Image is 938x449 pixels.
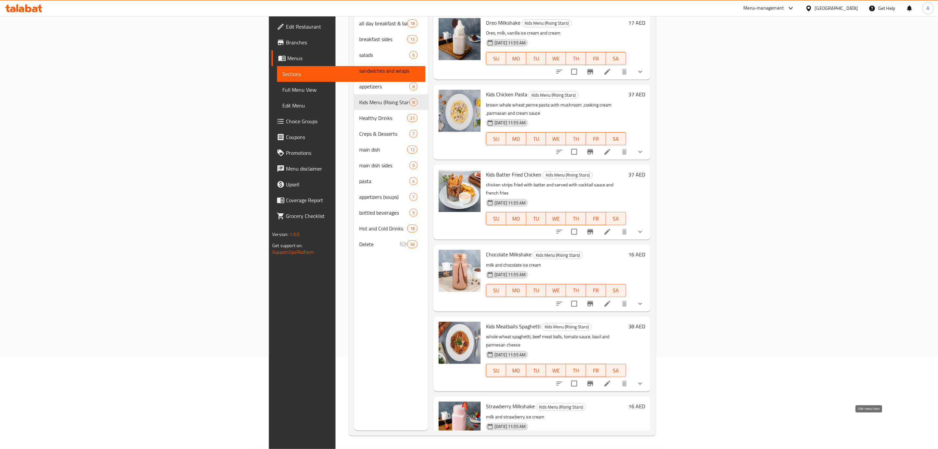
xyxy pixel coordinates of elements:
button: SU [486,284,506,297]
span: SU [489,54,504,63]
a: Coupons [272,129,425,145]
span: [DATE] 11:55 AM [492,352,528,358]
div: bottled beverages5 [354,205,428,221]
div: all day breakfast & bagels18 [354,15,428,31]
span: 8 [410,83,417,90]
div: Kids Menu (Rising Stars) [542,323,592,331]
span: 8 [410,68,417,74]
span: 7 [410,194,417,200]
span: SU [489,286,504,295]
span: SA [609,214,623,224]
button: sort-choices [552,296,567,312]
span: Strawberry Milkshake [486,401,535,411]
a: Support.OpsPlatform [272,248,314,256]
span: Select to update [567,65,581,79]
h6: 38 AED [629,322,645,331]
div: appetizers8 [354,79,428,94]
span: MO [509,54,524,63]
button: TH [566,284,586,297]
button: sort-choices [552,224,567,240]
span: Healthy Drinks [359,114,407,122]
h6: 16 AED [629,250,645,259]
span: Kids Menu (Rising Stars) [529,91,578,99]
div: Healthy Drinks21 [354,110,428,126]
span: TH [569,286,583,295]
button: SU [486,132,506,145]
button: show more [632,224,648,240]
p: brown whole wheat penne pasta with mushroom ,cooking cream ,parmasan and cream sauce [486,101,626,117]
span: Upsell [286,180,420,188]
img: Kids Meatballs Spaghetti [439,322,481,364]
button: SA [606,284,626,297]
span: TU [529,366,544,375]
button: delete [617,224,632,240]
div: items [409,161,418,169]
div: items [409,98,418,106]
span: SA [609,286,623,295]
img: Oreo Milkshake [439,18,481,60]
div: items [407,35,418,43]
div: pasta4 [354,173,428,189]
span: sandwiches and wraps [359,67,409,75]
span: Full Menu View [282,86,420,94]
a: Choice Groups [272,113,425,129]
button: show more [632,144,648,160]
a: Coverage Report [272,192,425,208]
button: TU [526,52,546,65]
div: Kids Menu (Rising Stars) [536,403,586,411]
button: Branch-specific-item [582,144,598,160]
span: SA [609,366,623,375]
button: TH [566,212,586,225]
img: Kids Batter Fried Chicken [439,170,481,212]
div: Delete [359,240,399,248]
span: Grocery Checklist [286,212,420,220]
span: all day breakfast & bagels [359,19,407,27]
a: Full Menu View [277,82,425,98]
button: SA [606,212,626,225]
div: items [409,209,418,217]
span: [DATE] 11:55 AM [492,423,528,430]
button: MO [506,284,526,297]
span: Edit Restaurant [286,23,420,31]
span: FR [589,134,603,144]
button: SA [606,52,626,65]
svg: Show Choices [636,148,644,156]
span: MO [509,286,524,295]
button: delete [617,64,632,80]
span: main dish sides [359,161,409,169]
button: delete [617,376,632,391]
button: FR [586,364,606,377]
a: Promotions [272,145,425,161]
button: sort-choices [552,144,567,160]
div: breakfast sides [359,35,407,43]
span: SA [609,134,623,144]
button: MO [506,212,526,225]
button: SA [606,364,626,377]
span: main dish [359,146,407,154]
span: Kids Menu (Rising Stars) [543,171,592,179]
span: TU [529,214,544,224]
span: SA [609,54,623,63]
span: TU [529,54,544,63]
a: Edit Restaurant [272,19,425,35]
button: SA [606,132,626,145]
button: TH [566,364,586,377]
div: sandwiches and wraps8 [354,63,428,79]
div: Creps & Desserts7 [354,126,428,142]
button: FR [586,132,606,145]
div: appetizers (soups) [359,193,409,201]
span: MO [509,214,524,224]
svg: Show Choices [636,68,644,76]
div: Creps & Desserts [359,130,409,138]
span: 4 [410,178,417,184]
span: Edit Menu [282,102,420,109]
div: salads6 [354,47,428,63]
a: Edit menu item [603,68,611,76]
span: TU [529,286,544,295]
a: Edit menu item [603,228,611,236]
button: show more [632,64,648,80]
